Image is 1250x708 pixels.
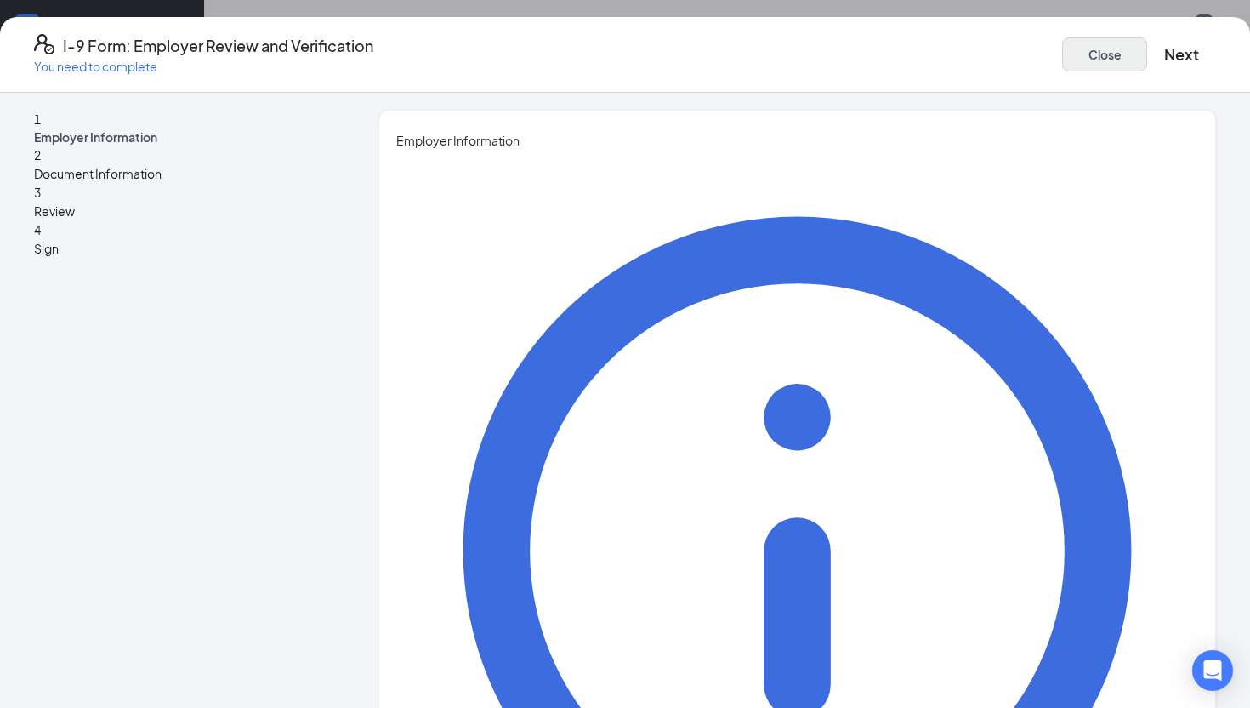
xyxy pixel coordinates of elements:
span: Review [34,202,330,220]
h4: I-9 Form: Employer Review and Verification [63,34,373,58]
div: Open Intercom Messenger [1192,650,1233,691]
span: 4 [34,222,41,237]
p: You need to complete [34,58,373,75]
span: Employer Information [396,131,1198,150]
span: 1 [34,111,41,127]
svg: FormI9EVerifyIcon [34,34,54,54]
span: Employer Information [34,128,330,146]
button: Next [1164,43,1199,66]
button: Close [1062,37,1147,71]
span: 3 [34,185,41,200]
span: Sign [34,239,330,258]
span: Document Information [34,164,330,183]
span: 2 [34,147,41,163]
